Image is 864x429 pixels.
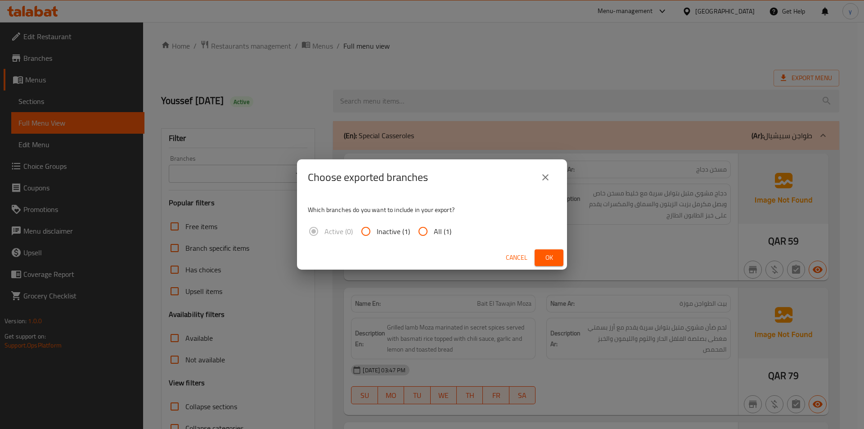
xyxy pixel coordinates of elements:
[324,226,353,237] span: Active (0)
[502,249,531,266] button: Cancel
[535,249,563,266] button: Ok
[535,167,556,188] button: close
[308,205,556,214] p: Which branches do you want to include in your export?
[506,252,527,263] span: Cancel
[434,226,451,237] span: All (1)
[542,252,556,263] span: Ok
[308,170,428,185] h2: Choose exported branches
[377,226,410,237] span: Inactive (1)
